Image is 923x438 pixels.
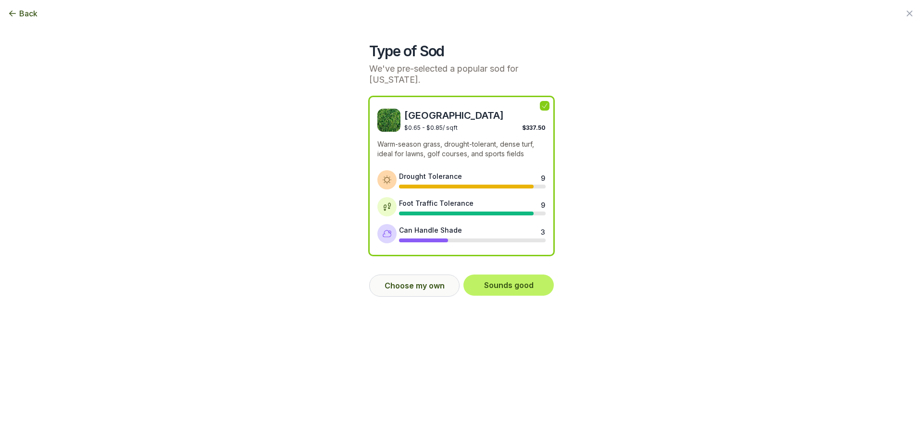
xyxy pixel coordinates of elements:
[369,63,554,85] p: We've pre-selected a popular sod for [US_STATE].
[8,8,37,19] button: Back
[369,275,460,297] button: Choose my own
[377,139,546,159] p: Warm-season grass, drought-tolerant, dense turf, ideal for lawns, golf courses, and sports fields
[541,173,545,181] div: 9
[382,229,392,238] img: Shade tolerance icon
[541,200,545,208] div: 9
[377,109,400,132] img: Bermuda sod image
[463,275,554,296] button: Sounds good
[399,198,474,208] div: Foot Traffic Tolerance
[404,124,458,131] span: $0.65 - $0.85 / sqft
[522,124,546,131] span: $337.50
[382,202,392,212] img: Foot traffic tolerance icon
[369,42,554,60] h2: Type of Sod
[399,171,462,181] div: Drought Tolerance
[19,8,37,19] span: Back
[399,225,462,235] div: Can Handle Shade
[404,109,546,122] span: [GEOGRAPHIC_DATA]
[382,175,392,185] img: Drought tolerance icon
[541,227,545,235] div: 3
